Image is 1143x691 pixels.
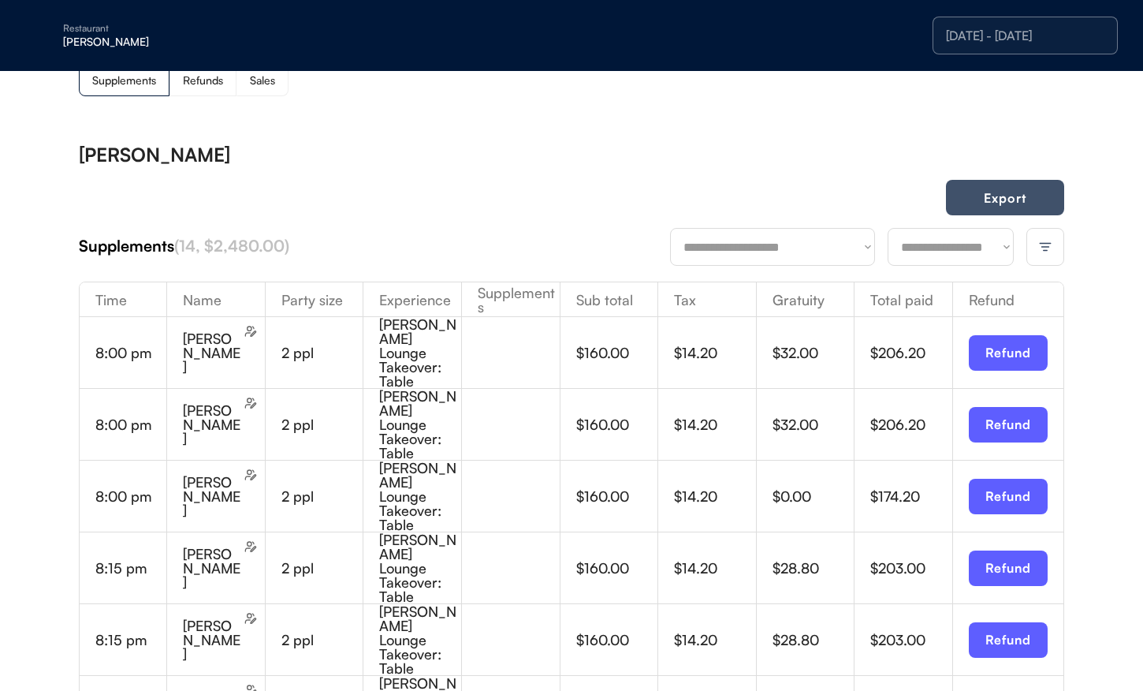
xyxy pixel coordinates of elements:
[244,397,257,409] img: users-edit.svg
[946,180,1064,215] button: Export
[462,286,560,314] div: Supplements
[870,489,952,503] div: $174.20
[183,403,241,446] div: [PERSON_NAME]
[854,293,952,307] div: Total paid
[167,293,265,307] div: Name
[95,345,166,360] div: 8:00 pm
[674,633,756,647] div: $14.20
[80,293,166,307] div: Time
[95,489,166,503] div: 8:00 pm
[576,561,658,575] div: $160.00
[281,345,363,360] div: 2 ppl
[1038,240,1052,254] img: filter-lines.svg
[183,331,241,374] div: [PERSON_NAME]
[95,417,166,431] div: 8:00 pm
[63,36,262,47] div: [PERSON_NAME]
[183,75,223,86] div: Refunds
[183,547,241,589] div: [PERSON_NAME]
[576,417,658,431] div: $160.00
[576,345,658,360] div: $160.00
[969,335,1048,371] button: Refund
[674,561,756,575] div: $14.20
[281,633,363,647] div: 2 ppl
[183,475,241,517] div: [PERSON_NAME]
[946,29,1104,42] div: [DATE] - [DATE]
[363,293,461,307] div: Experience
[379,604,461,675] div: [PERSON_NAME] Lounge Takeover: Table
[379,389,461,460] div: [PERSON_NAME] Lounge Takeover: Table
[773,561,854,575] div: $28.80
[870,417,952,431] div: $206.20
[969,479,1048,514] button: Refund
[773,489,854,503] div: $0.00
[92,75,156,86] div: Supplements
[244,469,257,481] img: users-edit.svg
[281,489,363,503] div: 2 ppl
[953,293,1063,307] div: Refund
[560,293,658,307] div: Sub total
[379,461,461,532] div: [PERSON_NAME] Lounge Takeover: Table
[379,532,461,603] div: [PERSON_NAME] Lounge Takeover: Table
[32,23,57,48] img: yH5BAEAAAAALAAAAAABAAEAAAIBRAA7
[63,24,262,33] div: Restaurant
[870,633,952,647] div: $203.00
[281,561,363,575] div: 2 ppl
[79,235,670,257] div: Supplements
[174,236,289,256] font: (14, $2,480.00)
[773,417,854,431] div: $32.00
[95,561,166,575] div: 8:15 pm
[969,551,1048,586] button: Refund
[95,633,166,647] div: 8:15 pm
[244,325,257,338] img: users-edit.svg
[244,612,257,625] img: users-edit.svg
[870,561,952,575] div: $203.00
[183,618,241,661] div: [PERSON_NAME]
[757,293,854,307] div: Gratuity
[266,293,363,307] div: Party size
[773,345,854,360] div: $32.00
[969,622,1048,658] button: Refund
[870,345,952,360] div: $206.20
[674,417,756,431] div: $14.20
[969,407,1048,443] button: Refund
[281,417,363,431] div: 2 ppl
[244,540,257,553] img: users-edit.svg
[250,75,275,86] div: Sales
[576,489,658,503] div: $160.00
[674,345,756,360] div: $14.20
[674,489,756,503] div: $14.20
[773,633,854,647] div: $28.80
[79,145,230,164] div: [PERSON_NAME]
[379,317,461,388] div: [PERSON_NAME] Lounge Takeover: Table
[658,293,756,307] div: Tax
[576,633,658,647] div: $160.00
